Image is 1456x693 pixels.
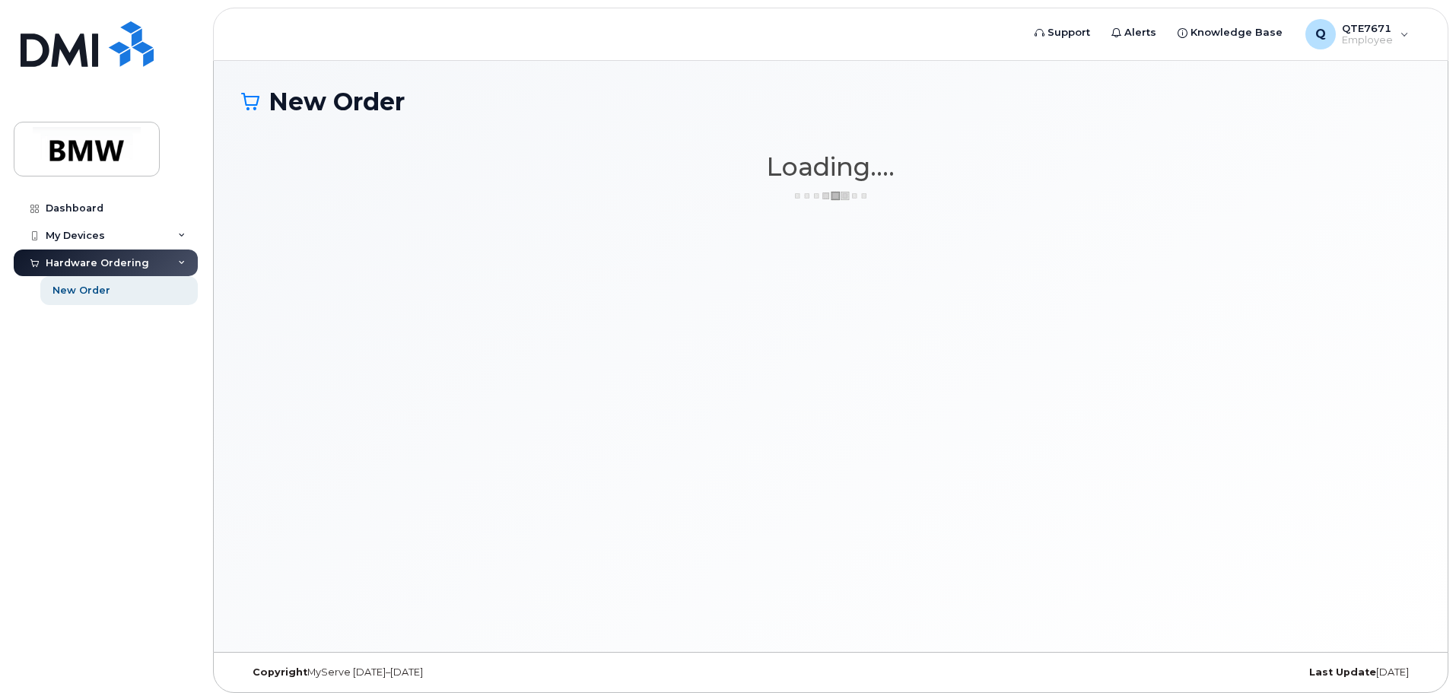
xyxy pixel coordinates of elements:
strong: Copyright [253,666,307,678]
div: MyServe [DATE]–[DATE] [241,666,634,679]
h1: New Order [241,88,1420,115]
div: [DATE] [1027,666,1420,679]
h1: Loading.... [241,153,1420,180]
strong: Last Update [1309,666,1376,678]
img: ajax-loader-3a6953c30dc77f0bf724df975f13086db4f4c1262e45940f03d1251963f1bf2e.gif [793,190,869,202]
